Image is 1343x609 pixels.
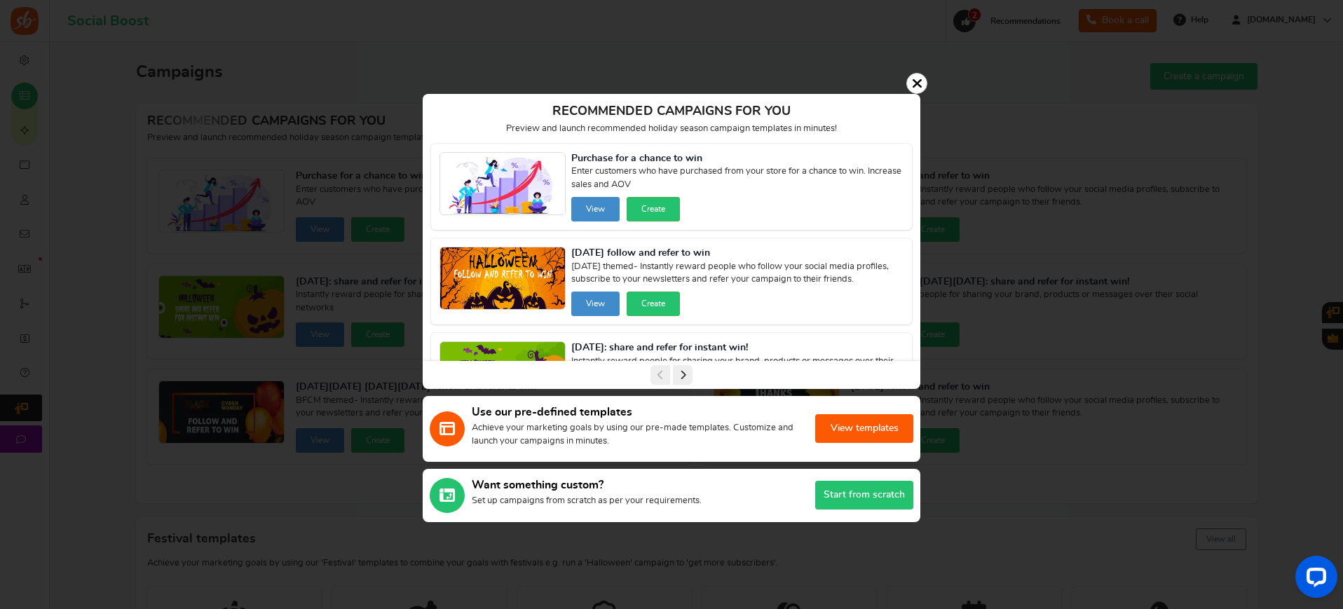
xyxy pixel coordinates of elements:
h4: RECOMMENDED CAMPAIGNS FOR YOU [434,105,909,119]
strong: [DATE] follow and refer to win [571,247,904,261]
button: Create [627,292,680,316]
h3: Want something custom? [472,479,702,492]
h3: Use our pre-defined templates [472,406,801,419]
iframe: LiveChat chat widget [1284,550,1343,609]
p: Set up campaigns from scratch as per your requirements. [472,495,702,507]
span: Instantly reward people for sharing your brand, products or messages over their social networks [571,355,904,381]
button: Create [627,197,680,221]
img: Recommended Campaigns [440,247,565,310]
button: Start from scratch [815,481,913,509]
span: Enter customers who have purchased from your store for a chance to win. Increase sales and AOV [571,165,904,191]
p: Preview and launch recommended holiday season campaign templates in minutes! [434,123,909,135]
button: View [571,197,620,221]
button: View [571,292,620,316]
button: View templates [815,414,913,443]
p: Achieve your marketing goals by using our pre-made templates. Customize and launch your campaigns... [472,422,801,447]
strong: Purchase for a chance to win [571,152,904,166]
strong: [DATE]: share and refer for instant win! [571,341,904,355]
img: Recommended Campaigns [440,342,565,405]
img: Recommended Campaigns [440,153,565,216]
span: [DATE] themed- Instantly reward people who follow your social media profiles, subscribe to your n... [571,261,904,286]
